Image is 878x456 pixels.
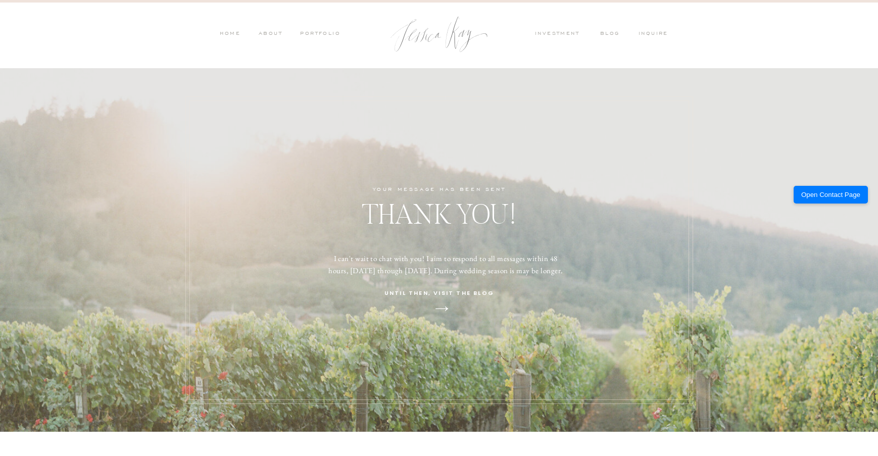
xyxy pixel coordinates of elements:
[600,30,626,39] a: blog
[324,197,554,219] h1: THANK YOU!
[256,30,282,39] a: ABOUT
[639,30,673,39] a: inquire
[219,30,240,39] a: HOME
[365,184,514,193] a: yOUR MESSAgE HAS BEEN SENT
[328,252,563,289] h2: I can't wait to chat with you! I aim to respond to all messages within 48 hours, [DATE] through [...
[369,288,510,299] a: until then, Visit the blog
[794,186,868,204] button: Open Contact Page
[299,30,340,39] a: PORTFOLIO
[535,30,584,39] a: investment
